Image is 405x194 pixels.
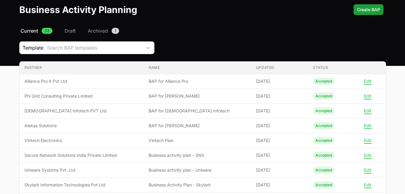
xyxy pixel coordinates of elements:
button: Create BAP [353,4,384,15]
a: Current33 [19,27,54,34]
button: Edit [364,138,372,143]
a: Archived1 [87,27,120,34]
span: [DATE] [256,137,303,144]
button: Edit [364,108,372,114]
span: Current [21,27,38,34]
span: [DATE] [256,93,303,99]
span: BAP for [DEMOGRAPHIC_DATA] Infotech [149,108,246,114]
span: Phi Grid Consulting Private Limited [24,93,139,99]
span: Template [20,44,43,51]
span: Alekas Solutions [24,123,139,129]
span: [DATE] [256,167,303,173]
button: Edit [364,153,372,158]
button: Edit [364,167,372,173]
button: Edit [364,93,372,99]
span: [DATE] [256,78,303,84]
span: Create BAP [357,6,380,13]
th: Status [308,62,365,74]
span: Skylark Information Technologies Pvt Ltd [24,182,139,188]
span: Alliance Pro It Pvt Ltd [24,78,139,84]
span: [DATE] [256,152,303,158]
span: BAP for Alliance Pro [149,78,246,84]
span: Business Activity Plan - Skylark [149,182,246,188]
span: Archived [88,27,108,34]
section: Business Activity Plan Filters [19,41,386,54]
div: Search BAP templates [47,44,142,51]
span: Uniware Systems Pvt. Ltd [24,167,139,173]
span: [DATE] [256,182,303,188]
h1: Business Activity Planning [19,4,137,15]
a: Draft [63,27,77,34]
span: Draft [65,27,76,34]
span: Business activity plan - SNS [149,152,246,158]
span: [DATE] [256,108,303,114]
span: [DATE] [256,123,303,129]
span: Vintech Plan [149,137,246,144]
th: Updated [251,62,308,74]
th: Name [144,62,251,74]
button: Edit [364,123,372,128]
span: [DEMOGRAPHIC_DATA] Infotech PVT Ltd [24,108,139,114]
span: 33 [42,28,52,34]
span: Secure Network Solutions India Private Limited [24,152,139,158]
button: Search BAP templates [43,42,154,54]
th: Partner [20,62,144,74]
span: 1 [112,28,119,34]
div: Primary actions [353,4,384,15]
span: BAP for [PERSON_NAME] [149,123,246,129]
button: Edit [364,182,372,188]
nav: Business Activity Plan Navigation navigation [19,27,386,34]
span: Business activity plan - Uniware [149,167,246,173]
span: BAP for [PERSON_NAME] [149,93,246,99]
span: Vintech Electronics [24,137,139,144]
button: Edit [364,79,372,84]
